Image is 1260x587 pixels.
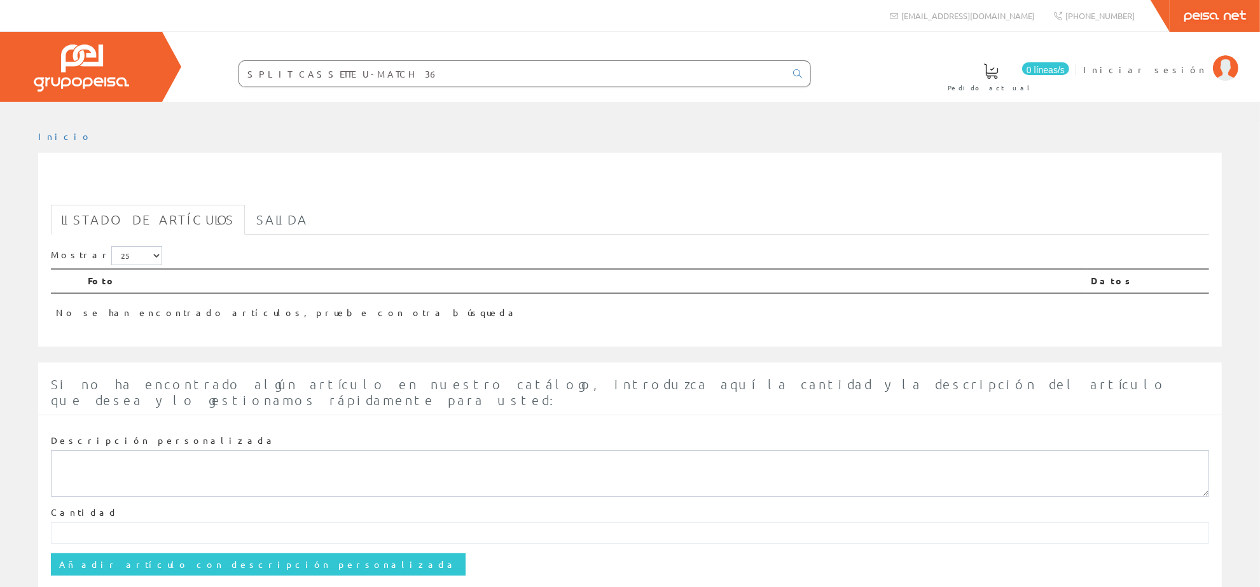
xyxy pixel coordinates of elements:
img: Grupo Peisa [34,45,129,92]
font: Pedido actual [948,83,1034,92]
a: Listado de artículos [51,205,245,235]
font: Listado de artículos [61,212,235,227]
input: Añadir artículo con descripción personalizada [51,553,466,575]
font: Descripción personalizada [51,434,277,446]
font: [EMAIL_ADDRESS][DOMAIN_NAME] [901,10,1034,21]
a: Iniciar sesión [1083,53,1238,65]
font: 0 líneas/s [1027,65,1065,75]
font: Cantidad [51,506,118,518]
font: [PHONE_NUMBER] [1065,10,1135,21]
font: Foto [88,275,116,286]
font: Mostrar [51,248,111,259]
font: Iniciar sesión [1083,64,1207,75]
a: Salida [246,205,318,235]
input: Buscar ... [239,61,786,86]
font: 147664 [51,172,127,198]
font: No se han encontrado artículos, pruebe con otra búsqueda [56,307,518,318]
font: Salida [256,212,308,227]
a: Inicio [38,130,92,142]
font: Datos [1091,275,1135,286]
select: Mostrar [111,246,162,265]
font: Si no ha encontrado algún artículo en nuestro catálogo, introduzca aquí la cantidad y la descripc... [51,376,1167,408]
